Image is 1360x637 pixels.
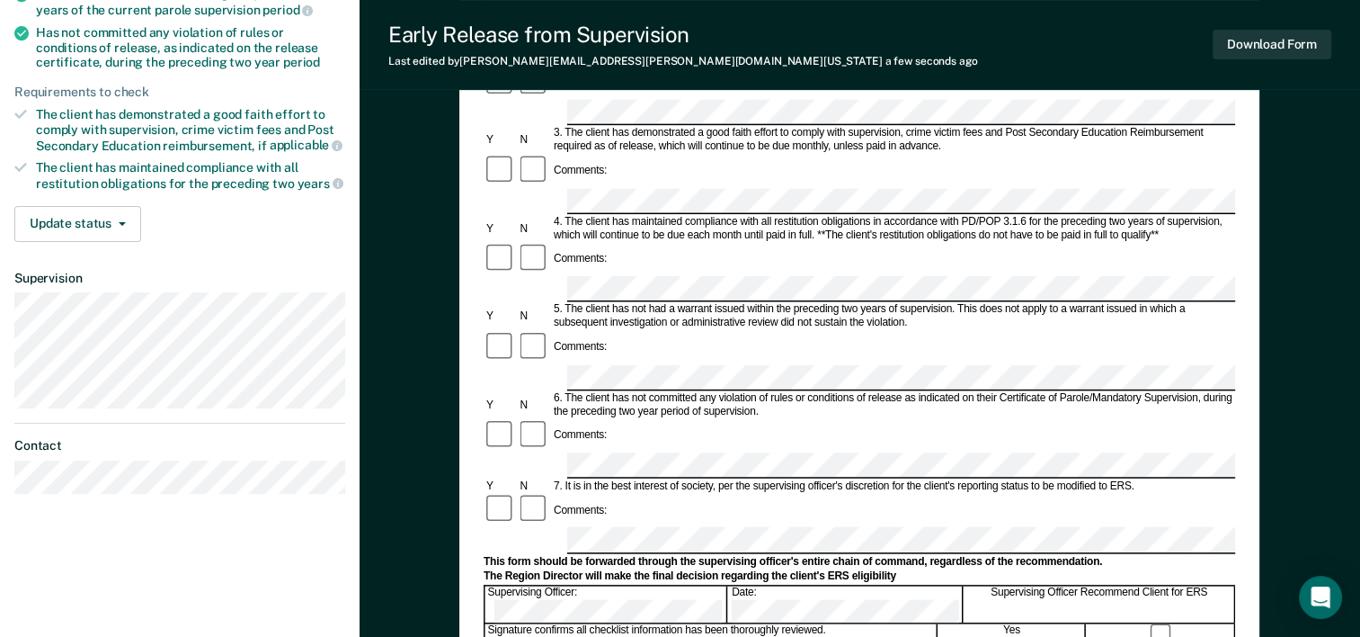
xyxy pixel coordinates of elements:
div: The client has maintained compliance with all restitution obligations for the preceding two [36,160,345,191]
dt: Supervision [14,271,345,286]
span: applicable [270,138,342,152]
div: N [518,310,551,324]
span: period [283,55,320,69]
div: N [518,399,551,412]
div: Comments: [551,253,609,266]
div: N [518,133,551,147]
div: N [518,222,551,236]
div: This form should be forwarded through the supervising officer's entire chain of command, regardle... [484,555,1235,569]
div: Last edited by [PERSON_NAME][EMAIL_ADDRESS][PERSON_NAME][DOMAIN_NAME][US_STATE] [388,55,978,67]
div: The Region Director will make the final decision regarding the client's ERS eligibility [484,570,1235,583]
div: Early Release from Supervision [388,22,978,48]
div: Requirements to check [14,85,345,100]
div: Has not committed any violation of rules or conditions of release, as indicated on the release ce... [36,25,345,70]
button: Download Form [1213,30,1331,59]
div: Y [484,222,517,236]
div: Comments: [551,164,609,177]
div: Y [484,480,517,493]
div: 7. It is in the best interest of society, per the supervising officer's discretion for the client... [551,480,1235,493]
span: years [298,176,343,191]
div: Y [484,399,517,412]
div: Date: [729,586,963,624]
div: Y [484,310,517,324]
span: period [262,3,313,17]
button: Update status [14,206,141,242]
div: Open Intercom Messenger [1299,576,1342,619]
div: 6. The client has not committed any violation of rules or conditions of release as indicated on t... [551,391,1235,418]
div: 5. The client has not had a warrant issued within the preceding two years of supervision. This do... [551,303,1235,330]
div: 4. The client has maintained compliance with all restitution obligations in accordance with PD/PO... [551,215,1235,242]
div: N [518,480,551,493]
span: a few seconds ago [885,55,978,67]
div: Comments: [551,341,609,354]
div: Comments: [551,429,609,443]
div: The client has demonstrated a good faith effort to comply with supervision, crime victim fees and... [36,107,345,153]
div: Y [484,133,517,147]
div: Supervising Officer: [485,586,728,624]
div: Supervising Officer Recommend Client for ERS [964,586,1235,624]
div: Comments: [551,504,609,517]
dt: Contact [14,438,345,453]
div: 3. The client has demonstrated a good faith effort to comply with supervision, crime victim fees ... [551,127,1235,154]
